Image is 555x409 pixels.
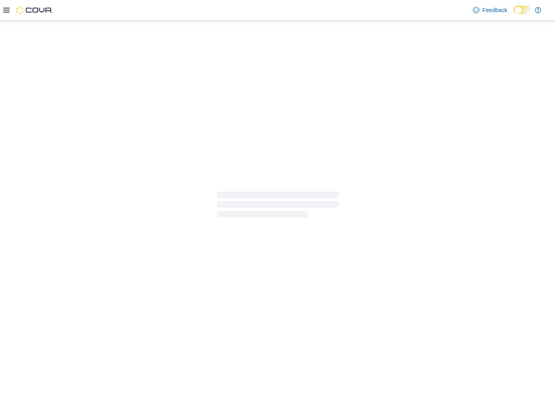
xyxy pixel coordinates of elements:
span: Loading [217,193,338,219]
a: Feedback [470,2,511,18]
img: Cova [16,6,53,14]
input: Dark Mode [514,6,531,14]
span: Feedback [483,6,507,14]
